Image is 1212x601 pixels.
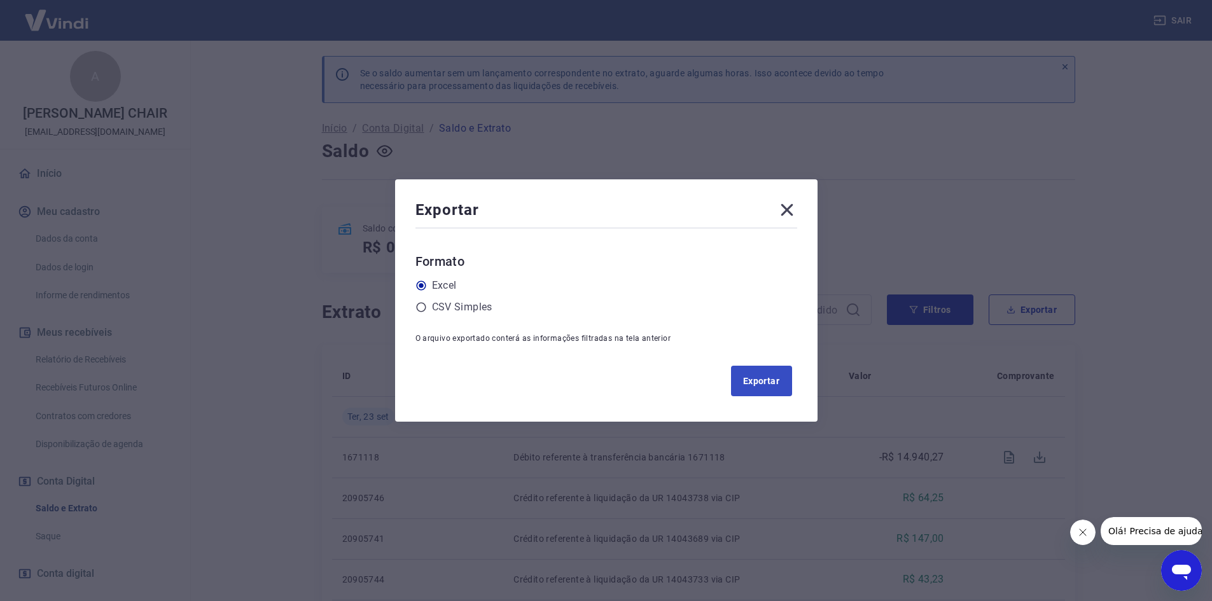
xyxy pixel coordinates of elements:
[415,334,671,343] span: O arquivo exportado conterá as informações filtradas na tela anterior
[1070,520,1096,545] iframe: Fechar mensagem
[731,366,792,396] button: Exportar
[432,300,492,315] label: CSV Simples
[415,251,797,272] h6: Formato
[1161,550,1202,591] iframe: Botão para abrir a janela de mensagens
[8,9,107,19] span: Olá! Precisa de ajuda?
[415,200,797,225] div: Exportar
[432,278,457,293] label: Excel
[1101,517,1202,545] iframe: Mensagem da empresa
